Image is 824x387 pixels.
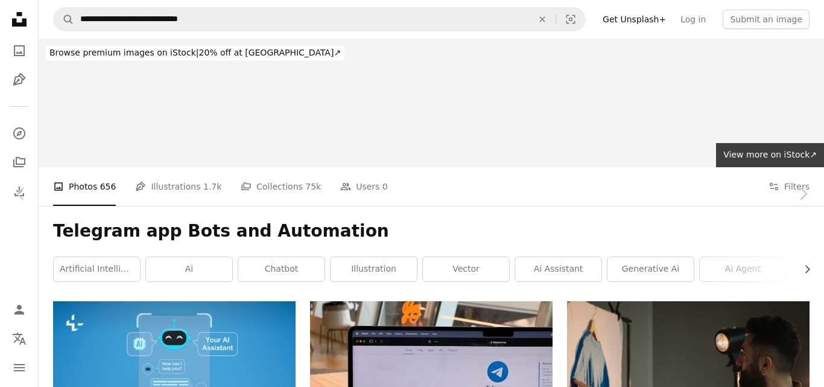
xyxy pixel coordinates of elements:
[515,257,601,281] a: ai assistant
[595,10,673,29] a: Get Unsplash+
[723,150,817,159] span: View more on iStock ↗
[7,68,31,92] a: Illustrations
[49,48,198,57] span: Browse premium images on iStock |
[54,8,74,31] button: Search Unsplash
[53,220,810,242] h1: Telegram app Bots and Automation
[39,39,352,68] a: Browse premium images on iStock|20% off at [GEOGRAPHIC_DATA]↗
[556,8,585,31] button: Visual search
[7,327,31,351] button: Language
[203,180,221,193] span: 1.7k
[53,7,586,31] form: Find visuals sitewide
[700,257,786,281] a: ai agent
[782,136,824,252] a: Next
[716,143,824,167] a: View more on iStock↗
[49,48,341,57] span: 20% off at [GEOGRAPHIC_DATA] ↗
[305,180,321,193] span: 75k
[796,257,810,281] button: scroll list to the right
[7,298,31,322] a: Log in / Sign up
[241,167,321,206] a: Collections 75k
[135,167,221,206] a: Illustrations 1.7k
[7,356,31,380] button: Menu
[238,257,325,281] a: chatbot
[382,180,388,193] span: 0
[423,257,509,281] a: vector
[7,121,31,146] a: Explore
[673,10,713,29] a: Log in
[7,39,31,63] a: Photos
[54,257,140,281] a: artificial intelligence
[723,10,810,29] button: Submit an image
[529,8,556,31] button: Clear
[146,257,232,281] a: ai
[331,257,417,281] a: illustration
[769,167,810,206] button: Filters
[607,257,694,281] a: generative ai
[340,167,388,206] a: Users 0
